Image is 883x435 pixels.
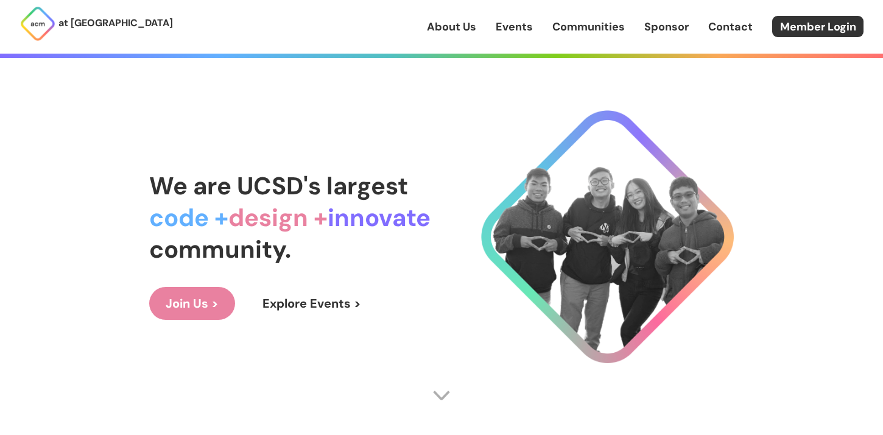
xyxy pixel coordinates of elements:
[246,287,378,320] a: Explore Events >
[481,110,734,363] img: Cool Logo
[149,287,235,320] a: Join Us >
[149,233,291,265] span: community.
[58,15,173,31] p: at [GEOGRAPHIC_DATA]
[432,386,451,405] img: Scroll Arrow
[328,202,431,233] span: innovate
[149,202,228,233] span: code +
[149,170,408,202] span: We are UCSD's largest
[228,202,328,233] span: design +
[644,19,689,35] a: Sponsor
[19,5,173,42] a: at [GEOGRAPHIC_DATA]
[772,16,864,37] a: Member Login
[427,19,476,35] a: About Us
[496,19,533,35] a: Events
[19,5,56,42] img: ACM Logo
[552,19,625,35] a: Communities
[708,19,753,35] a: Contact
